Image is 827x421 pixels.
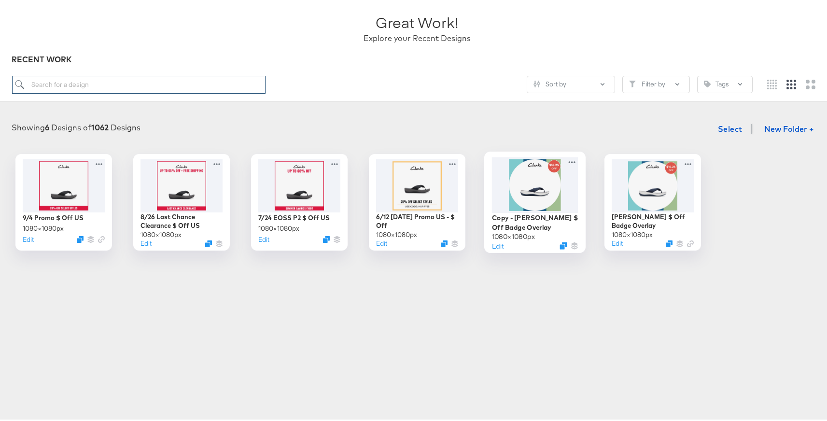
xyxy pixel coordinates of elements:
div: 9/4 Promo $ Off US [23,211,84,221]
span: Select [718,120,743,134]
div: [PERSON_NAME] $ Off Badge Overlay1080×1080pxEditDuplicate [604,152,701,249]
div: Explore your Recent Designs [364,31,471,42]
svg: Duplicate [205,239,212,245]
button: Select [714,117,746,137]
div: 1080 × 1080 px [258,222,299,231]
button: SlidersSort by [527,74,615,91]
svg: Link [687,239,694,245]
div: 6/12 [DATE] Promo US - $ Off [376,210,458,228]
div: 8/26 Last Chance Clearance $ Off US [140,210,223,228]
svg: Small grid [767,78,777,87]
svg: Tag [704,79,711,85]
button: Edit [376,237,387,246]
div: Copy - [PERSON_NAME] $ Off Badge Overlay1080×1080pxEditDuplicate [484,150,586,251]
button: FilterFilter by [622,74,690,91]
div: 1080 × 1080 px [140,228,182,238]
div: 1080 × 1080 px [492,230,535,239]
div: 7/24 EOSS P2 $ Off US1080×1080pxEditDuplicate [251,152,348,249]
button: Edit [258,233,269,242]
button: Edit [492,239,504,248]
svg: Duplicate [441,239,448,245]
div: RECENT WORK [12,52,823,63]
div: 6/12 [DATE] Promo US - $ Off1080×1080pxEditDuplicate [369,152,465,249]
input: Search for a design [12,74,266,92]
svg: Large grid [806,78,815,87]
button: New Folder + [757,119,823,137]
svg: Sliders [533,79,540,85]
div: 9/4 Promo $ Off US1080×1080pxEditDuplicate [15,152,112,249]
svg: Duplicate [666,239,673,245]
button: Edit [140,237,152,246]
strong: 6 [45,121,50,130]
div: 1080 × 1080 px [612,228,653,238]
svg: Duplicate [77,234,84,241]
button: Edit [23,233,34,242]
div: Great Work! [376,10,459,31]
div: Copy - [PERSON_NAME] $ Off Badge Overlay [492,211,578,230]
div: 1080 × 1080 px [23,222,64,231]
strong: 1062 [92,121,109,130]
div: 1080 × 1080 px [376,228,417,238]
div: 8/26 Last Chance Clearance $ Off US1080×1080pxEditDuplicate [133,152,230,249]
svg: Duplicate [560,240,567,248]
div: 7/24 EOSS P2 $ Off US [258,211,330,221]
svg: Filter [629,79,636,85]
svg: Link [98,234,105,241]
svg: Medium grid [786,78,796,87]
button: TagTags [697,74,753,91]
button: Edit [612,237,623,246]
div: [PERSON_NAME] $ Off Badge Overlay [612,210,694,228]
div: Showing Designs of Designs [12,120,141,131]
svg: Duplicate [323,234,330,241]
